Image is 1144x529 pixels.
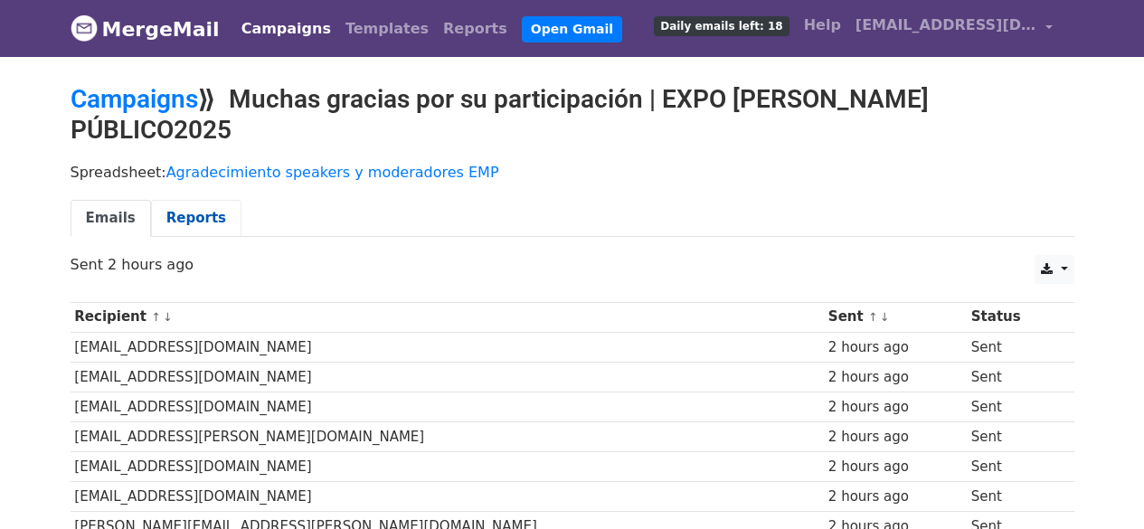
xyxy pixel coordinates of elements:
td: [EMAIL_ADDRESS][DOMAIN_NAME] [71,332,825,362]
a: Campaigns [71,84,198,114]
div: 2 hours ago [828,486,962,507]
td: [EMAIL_ADDRESS][DOMAIN_NAME] [71,482,825,512]
a: ↓ [163,310,173,324]
td: [EMAIL_ADDRESS][PERSON_NAME][DOMAIN_NAME] [71,422,825,452]
td: Sent [967,392,1060,421]
div: 2 hours ago [828,367,962,388]
span: Daily emails left: 18 [654,16,789,36]
a: Campaigns [234,11,338,47]
div: 2 hours ago [828,397,962,418]
p: Spreadsheet: [71,163,1074,182]
div: 2 hours ago [828,457,962,477]
h2: ⟫ Muchas gracias por su participación | EXPO [PERSON_NAME] PÚBLICO2025 [71,84,1074,145]
th: Status [967,302,1060,332]
a: Reports [151,200,241,237]
td: Sent [967,332,1060,362]
div: 2 hours ago [828,337,962,358]
a: Daily emails left: 18 [647,7,796,43]
a: ↑ [868,310,878,324]
td: [EMAIL_ADDRESS][DOMAIN_NAME] [71,452,825,482]
th: Recipient [71,302,825,332]
td: [EMAIL_ADDRESS][DOMAIN_NAME] [71,362,825,392]
a: [EMAIL_ADDRESS][DOMAIN_NAME] [848,7,1060,50]
a: MergeMail [71,10,220,48]
span: [EMAIL_ADDRESS][DOMAIN_NAME] [856,14,1036,36]
td: Sent [967,422,1060,452]
a: ↓ [880,310,890,324]
td: Sent [967,482,1060,512]
a: Agradecimiento speakers y moderadores EMP [166,164,499,181]
td: [EMAIL_ADDRESS][DOMAIN_NAME] [71,392,825,421]
a: Reports [436,11,515,47]
a: Templates [338,11,436,47]
img: MergeMail logo [71,14,98,42]
a: Help [797,7,848,43]
td: Sent [967,362,1060,392]
div: 2 hours ago [828,427,962,448]
th: Sent [824,302,967,332]
p: Sent 2 hours ago [71,255,1074,274]
a: Emails [71,200,151,237]
iframe: Chat Widget [1054,442,1144,529]
a: Open Gmail [522,16,622,43]
td: Sent [967,452,1060,482]
a: ↑ [151,310,161,324]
